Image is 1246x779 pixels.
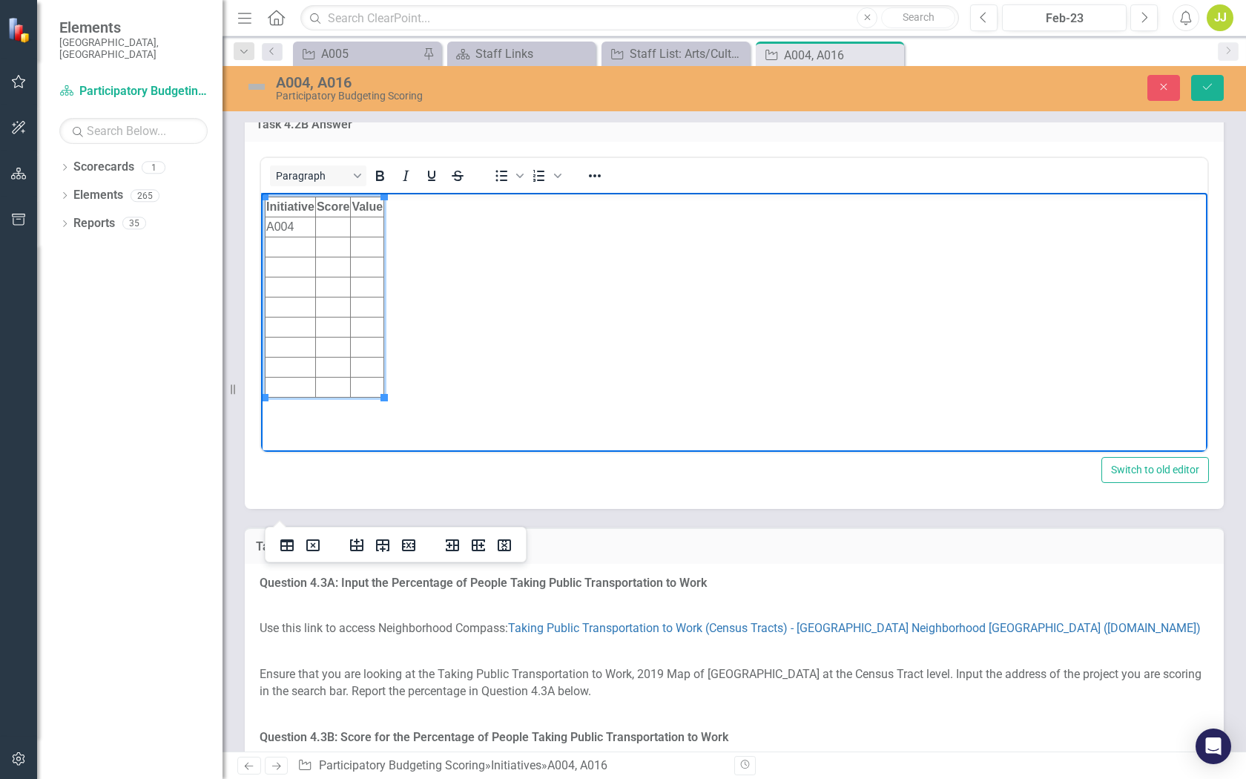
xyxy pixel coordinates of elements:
[300,535,326,556] button: Delete table
[274,535,300,556] button: Table properties
[59,19,208,36] span: Elements
[466,535,491,556] button: Insert column after
[321,45,419,63] div: A005
[142,161,165,174] div: 1
[260,730,728,744] strong: Question 4.3B: Score for the Percentage of People Taking Public Transportation to Work
[1196,729,1231,764] div: Open Intercom Messenger
[605,45,746,63] a: Staff List: Arts/Culture
[370,535,395,556] button: Insert row after
[276,91,790,102] div: Participatory Budgeting Scoring
[73,187,123,204] a: Elements
[440,535,465,556] button: Insert column before
[297,45,419,63] a: A005
[256,540,1213,553] h3: Task 4.3 Instructions
[1207,4,1233,31] button: JJ
[903,11,934,23] span: Search
[7,17,33,43] img: ClearPoint Strategy
[508,621,1201,635] a: Taking Public Transportation to Work (Census Tracts) - [GEOGRAPHIC_DATA] Neighborhood [GEOGRAPHIC...
[59,118,208,144] input: Search Below...
[547,758,607,772] div: A004, A016
[276,74,790,91] div: A004, A016
[396,535,421,556] button: Delete row
[489,165,526,186] div: Bullet list
[784,46,900,65] div: A004, A016
[1007,10,1121,27] div: Feb-23
[492,535,517,556] button: Delete column
[1101,457,1209,483] button: Switch to old editor
[630,45,746,63] div: Staff List: Arts/Culture
[122,217,146,230] div: 35
[881,7,955,28] button: Search
[527,165,564,186] div: Numbered list
[59,83,208,100] a: Participatory Budgeting Scoring
[260,576,707,590] strong: Question 4.3A: Input the Percentage of People Taking Public Transportation to Work
[245,75,268,99] img: Not Defined
[260,617,1209,640] p: Use this link to access Neighborhood Compass:
[319,758,485,772] a: Participatory Budgeting Scoring
[256,118,1213,131] h3: Task 4.2B Answer
[1002,4,1127,31] button: Feb-23
[276,170,349,182] span: Paragraph
[445,165,470,186] button: Strikethrough
[131,189,159,202] div: 265
[451,45,592,63] a: Staff Links
[73,215,115,232] a: Reports
[261,193,1207,452] iframe: Rich Text Area
[367,165,392,186] button: Bold
[393,165,418,186] button: Italic
[73,159,134,176] a: Scorecards
[344,535,369,556] button: Insert row before
[475,45,592,63] div: Staff Links
[419,165,444,186] button: Underline
[300,5,959,31] input: Search ClearPoint...
[270,165,366,186] button: Block Paragraph
[59,36,208,61] small: [GEOGRAPHIC_DATA], [GEOGRAPHIC_DATA]
[491,758,541,772] a: Initiatives
[297,757,723,775] div: » »
[260,663,1209,703] p: Ensure that you are looking at the Taking Public Transportation to Work, 2019 Map of [GEOGRAPHIC_...
[582,165,607,186] button: Reveal or hide additional toolbar items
